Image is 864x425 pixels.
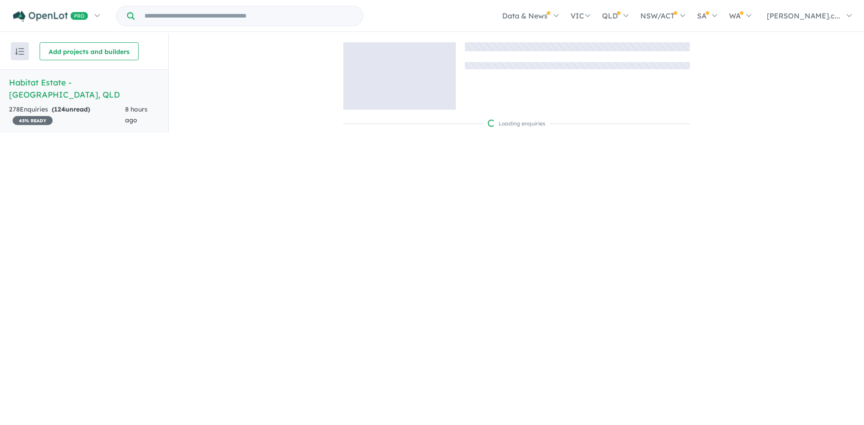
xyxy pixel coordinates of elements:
[125,105,148,124] span: 8 hours ago
[767,11,840,20] span: [PERSON_NAME].c...
[9,104,125,126] div: 278 Enquir ies
[40,42,139,60] button: Add projects and builders
[15,48,24,55] img: sort.svg
[13,116,53,125] span: 45 % READY
[54,105,65,113] span: 124
[136,6,361,26] input: Try estate name, suburb, builder or developer
[488,119,545,128] div: Loading enquiries
[9,76,159,101] h5: Habitat Estate - [GEOGRAPHIC_DATA] , QLD
[13,11,88,22] img: Openlot PRO Logo White
[52,105,90,113] strong: ( unread)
